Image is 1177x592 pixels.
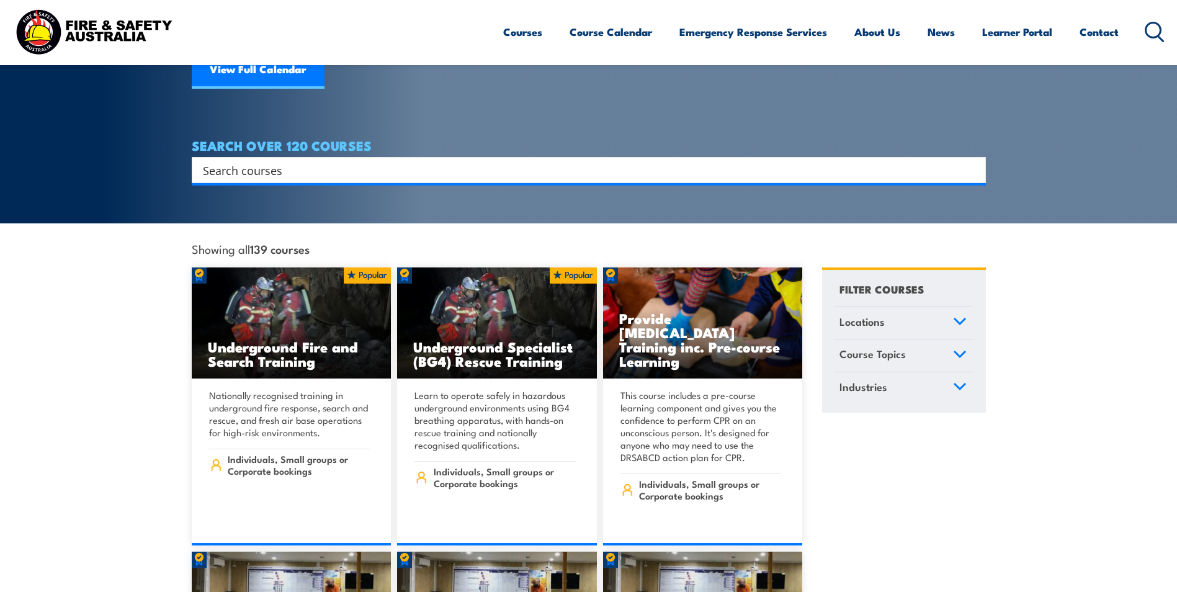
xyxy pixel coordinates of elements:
[603,267,803,379] img: Low Voltage Rescue and Provide CPR
[603,267,803,379] a: Provide [MEDICAL_DATA] Training inc. Pre-course Learning
[192,267,392,379] a: Underground Fire and Search Training
[982,16,1052,48] a: Learner Portal
[839,379,887,395] span: Industries
[209,389,370,439] p: Nationally recognised training in underground fire response, search and rescue, and fresh air bas...
[1080,16,1119,48] a: Contact
[397,267,597,379] a: Underground Specialist (BG4) Rescue Training
[839,280,924,297] h4: FILTER COURSES
[250,240,310,257] strong: 139 courses
[964,161,982,179] button: Search magnifier button
[620,389,782,464] p: This course includes a pre-course learning component and gives you the confidence to perform CPR ...
[192,138,986,152] h4: SEARCH OVER 120 COURSES
[839,346,906,362] span: Course Topics
[434,465,576,489] span: Individuals, Small groups or Corporate bookings
[192,52,324,89] a: View Full Calendar
[679,16,827,48] a: Emergency Response Services
[639,478,781,501] span: Individuals, Small groups or Corporate bookings
[192,267,392,379] img: Underground mine rescue
[854,16,900,48] a: About Us
[839,313,885,330] span: Locations
[208,339,375,368] h3: Underground Fire and Search Training
[205,161,961,179] form: Search form
[414,389,576,451] p: Learn to operate safely in hazardous underground environments using BG4 breathing apparatus, with...
[503,16,542,48] a: Courses
[834,307,972,339] a: Locations
[834,372,972,405] a: Industries
[928,16,955,48] a: News
[619,311,787,368] h3: Provide [MEDICAL_DATA] Training inc. Pre-course Learning
[834,339,972,372] a: Course Topics
[397,267,597,379] img: Underground mine rescue
[228,453,370,477] span: Individuals, Small groups or Corporate bookings
[192,242,310,255] span: Showing all
[413,339,581,368] h3: Underground Specialist (BG4) Rescue Training
[203,161,959,179] input: Search input
[570,16,652,48] a: Course Calendar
